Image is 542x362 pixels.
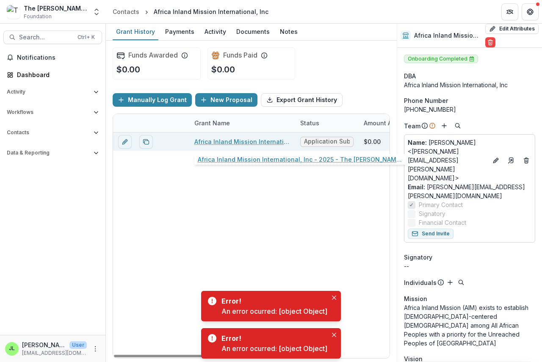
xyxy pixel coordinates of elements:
[24,4,87,13] div: The [PERSON_NAME] Foundation
[408,182,531,200] a: Email: [PERSON_NAME][EMAIL_ADDRESS][PERSON_NAME][DOMAIN_NAME]
[113,25,158,38] div: Grant History
[223,51,257,59] h2: Funds Paid
[195,93,257,107] button: New Proposal
[3,105,102,119] button: Open Workflows
[17,70,95,79] div: Dashboard
[24,13,52,20] span: Foundation
[189,114,295,132] div: Grant Name
[359,114,422,132] div: Amount Awarded
[113,93,192,107] button: Manually Log Grant
[189,119,235,127] div: Grant Name
[7,89,90,95] span: Activity
[7,5,20,19] img: The Bolick Foundation
[221,343,327,354] div: An error ocurred: [object Object]
[469,56,474,61] span: Completed on Oct 1, 2025
[3,126,102,139] button: Open Contacts
[295,114,359,132] div: Status
[453,121,463,131] button: Search
[154,7,268,16] div: Africa Inland Mission International, Inc
[456,277,466,287] button: Search
[76,33,97,42] div: Ctrl + K
[139,135,153,149] button: Duplicate proposal
[113,7,139,16] div: Contacts
[329,293,339,303] button: Close
[116,63,140,76] p: $0.00
[9,346,15,351] div: Joye Lane
[408,139,427,146] span: Name :
[522,3,539,20] button: Get Help
[408,138,487,182] p: [PERSON_NAME] <[PERSON_NAME][EMAIL_ADDRESS][PERSON_NAME][DOMAIN_NAME]>
[408,229,454,239] button: Send Invite
[404,96,448,105] span: Phone Number
[404,262,535,271] div: --
[419,200,463,209] span: Primary Contact
[404,105,535,114] div: [PHONE_NUMBER]
[109,6,272,18] nav: breadcrumb
[404,303,535,348] p: Africa Inland Mission (AIM) exists to establish [DEMOGRAPHIC_DATA]-centered [DEMOGRAPHIC_DATA] am...
[7,109,90,115] span: Workflows
[404,72,416,80] span: DBA
[408,138,487,182] a: Name: [PERSON_NAME] <[PERSON_NAME][EMAIL_ADDRESS][PERSON_NAME][DOMAIN_NAME]>
[162,25,198,38] div: Payments
[485,24,539,34] button: Edit Attributes
[261,93,343,107] button: Export Grant History
[295,119,324,127] div: Status
[419,209,445,218] span: Signatory
[277,25,301,38] div: Notes
[22,340,66,349] p: [PERSON_NAME]
[408,183,425,191] span: Email:
[3,51,102,64] button: Notifications
[404,55,478,63] span: Onboarding Completed
[91,3,102,20] button: Open entity switcher
[221,306,327,316] div: An error ocurred: [object Object]
[19,34,72,41] span: Search...
[211,63,235,76] p: $0.00
[22,349,87,357] p: [EMAIL_ADDRESS][DOMAIN_NAME]
[445,277,455,287] button: Add
[491,155,501,166] button: Edit
[194,137,290,146] a: Africa Inland Mission International, Inc - 2025 - The [PERSON_NAME] Foundation Grant Proposal App...
[521,155,531,166] button: Deletes
[221,333,324,343] div: Error!
[162,24,198,40] a: Payments
[359,119,419,127] div: Amount Awarded
[90,344,100,354] button: More
[277,24,301,40] a: Notes
[233,24,273,40] a: Documents
[69,341,87,349] p: User
[329,330,339,340] button: Close
[404,80,535,89] div: Africa Inland Mission International, Inc
[304,138,350,145] span: Application Submitted
[404,122,420,130] p: Team
[7,150,90,156] span: Data & Reporting
[3,30,102,44] button: Search...
[233,25,273,38] div: Documents
[439,121,449,131] button: Add
[485,37,495,47] button: Delete
[501,3,518,20] button: Partners
[118,135,132,149] button: edit
[419,218,466,227] span: Financial Contact
[113,24,158,40] a: Grant History
[201,25,230,38] div: Activity
[221,296,324,306] div: Error!
[128,51,178,59] h2: Funds Awarded
[504,154,518,167] a: Go to contact
[3,68,102,82] a: Dashboard
[414,32,482,39] h2: Africa Inland Mission International, Inc
[109,6,143,18] a: Contacts
[404,278,437,287] p: Individuals
[404,253,432,262] span: Signatory
[3,85,102,99] button: Open Activity
[404,294,427,303] span: Mission
[364,137,381,146] div: $0.00
[17,54,99,61] span: Notifications
[201,24,230,40] a: Activity
[7,130,90,135] span: Contacts
[3,146,102,160] button: Open Data & Reporting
